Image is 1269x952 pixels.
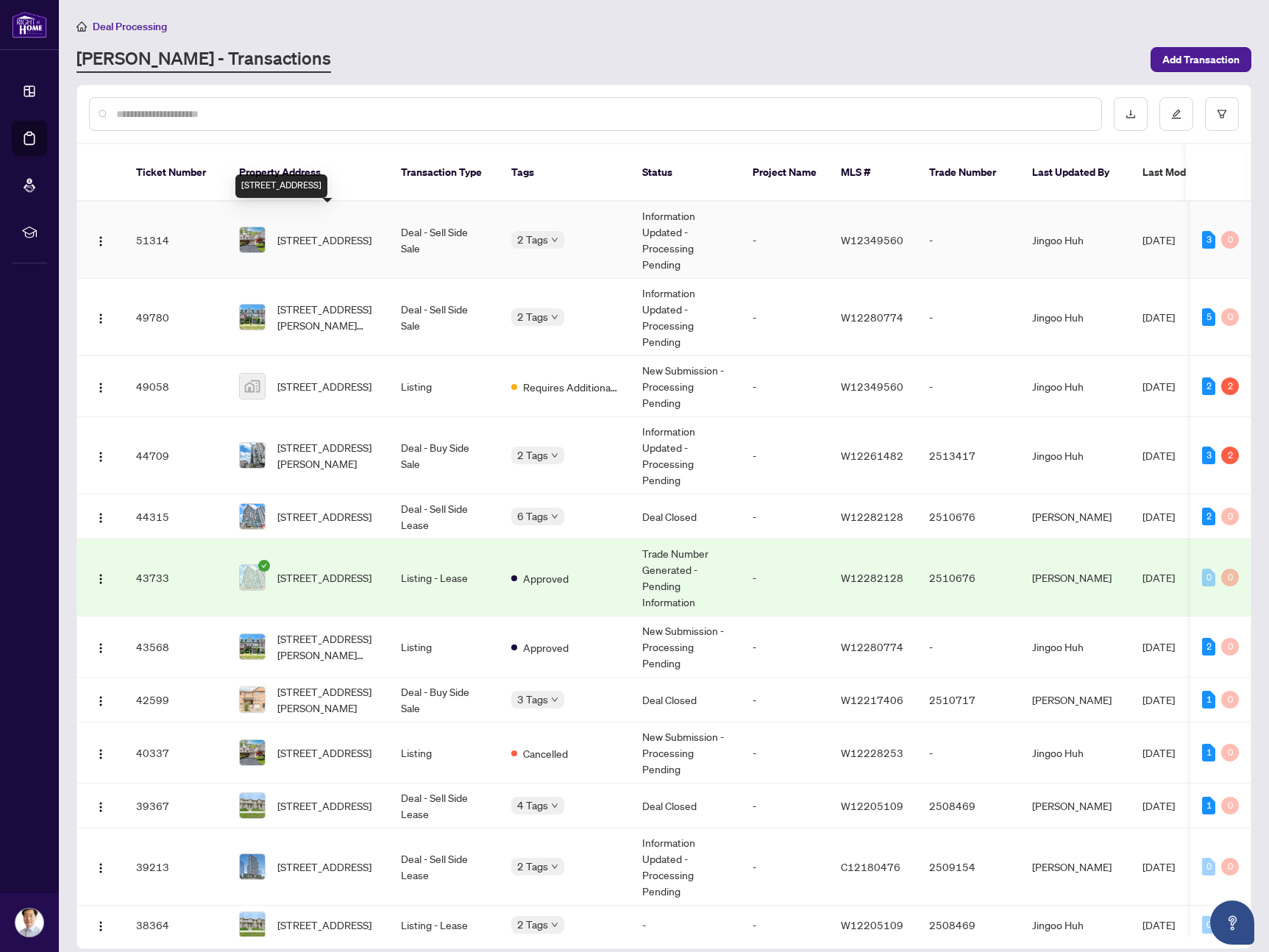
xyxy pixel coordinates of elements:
[12,11,47,38] img: logo
[240,565,265,590] img: thumbnail-img
[1151,47,1251,72] button: Add Transaction
[517,797,548,814] span: 4 Tags
[1142,918,1175,931] span: [DATE]
[741,828,829,906] td: -
[1126,109,1136,119] span: download
[389,678,500,722] td: Deal - Buy Side Sale
[1020,356,1131,417] td: Jingoo Huh
[917,144,1020,202] th: Trade Number
[523,639,569,656] span: Approved
[227,144,389,202] th: Property Address
[124,617,227,678] td: 43568
[630,356,741,417] td: New Submission - Processing Pending
[630,784,741,828] td: Deal Closed
[240,504,265,529] img: thumbnail-img
[1142,693,1175,706] span: [DATE]
[517,508,548,525] span: 6 Tags
[741,539,829,617] td: -
[917,828,1020,906] td: 2509154
[1202,744,1215,761] div: 1
[124,417,227,494] td: 44709
[240,912,265,937] img: thumbnail-img
[630,279,741,356] td: Information Updated - Processing Pending
[917,494,1020,539] td: 2510676
[630,144,741,202] th: Status
[277,569,372,586] span: [STREET_ADDRESS]
[1020,494,1131,539] td: [PERSON_NAME]
[277,378,372,394] span: [STREET_ADDRESS]
[551,313,558,321] span: down
[1221,508,1239,525] div: 0
[89,688,113,711] button: Logo
[1142,310,1175,324] span: [DATE]
[95,313,107,324] img: Logo
[95,382,107,394] img: Logo
[917,722,1020,784] td: -
[1221,744,1239,761] div: 0
[551,863,558,870] span: down
[551,452,558,459] span: down
[389,722,500,784] td: Listing
[89,228,113,252] button: Logo
[741,722,829,784] td: -
[95,801,107,813] img: Logo
[1202,797,1215,814] div: 1
[551,921,558,928] span: down
[89,913,113,937] button: Logo
[1142,640,1175,653] span: [DATE]
[124,722,227,784] td: 40337
[389,539,500,617] td: Listing - Lease
[630,494,741,539] td: Deal Closed
[240,740,265,765] img: thumbnail-img
[240,793,265,818] img: thumbnail-img
[630,722,741,784] td: New Submission - Processing Pending
[917,906,1020,945] td: 2508469
[841,380,903,393] span: W12349560
[841,799,903,812] span: W12205109
[89,505,113,528] button: Logo
[1221,231,1239,249] div: 0
[517,231,548,248] span: 2 Tags
[741,678,829,722] td: -
[277,508,372,525] span: [STREET_ADDRESS]
[77,21,87,32] span: home
[1202,569,1215,586] div: 0
[1202,377,1215,395] div: 2
[841,860,900,873] span: C12180476
[1202,638,1215,656] div: 2
[1142,799,1175,812] span: [DATE]
[841,510,903,523] span: W12282128
[95,642,107,654] img: Logo
[551,236,558,244] span: down
[1142,746,1175,759] span: [DATE]
[389,202,500,279] td: Deal - Sell Side Sale
[95,235,107,247] img: Logo
[523,745,568,761] span: Cancelled
[841,233,903,246] span: W12349560
[124,678,227,722] td: 42599
[517,916,548,933] span: 2 Tags
[630,678,741,722] td: Deal Closed
[389,144,500,202] th: Transaction Type
[15,909,43,937] img: Profile Icon
[1221,858,1239,875] div: 0
[841,746,903,759] span: W12228253
[95,512,107,524] img: Logo
[1142,164,1232,180] span: Last Modified Date
[389,906,500,945] td: Listing - Lease
[124,784,227,828] td: 39367
[741,356,829,417] td: -
[1202,231,1215,249] div: 3
[389,356,500,417] td: Listing
[551,696,558,703] span: down
[124,494,227,539] td: 44315
[1202,691,1215,708] div: 1
[1210,901,1254,945] button: Open asap
[124,828,227,906] td: 39213
[124,202,227,279] td: 51314
[1020,202,1131,279] td: Jingoo Huh
[917,678,1020,722] td: 2510717
[1142,510,1175,523] span: [DATE]
[1202,508,1215,525] div: 2
[741,617,829,678] td: -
